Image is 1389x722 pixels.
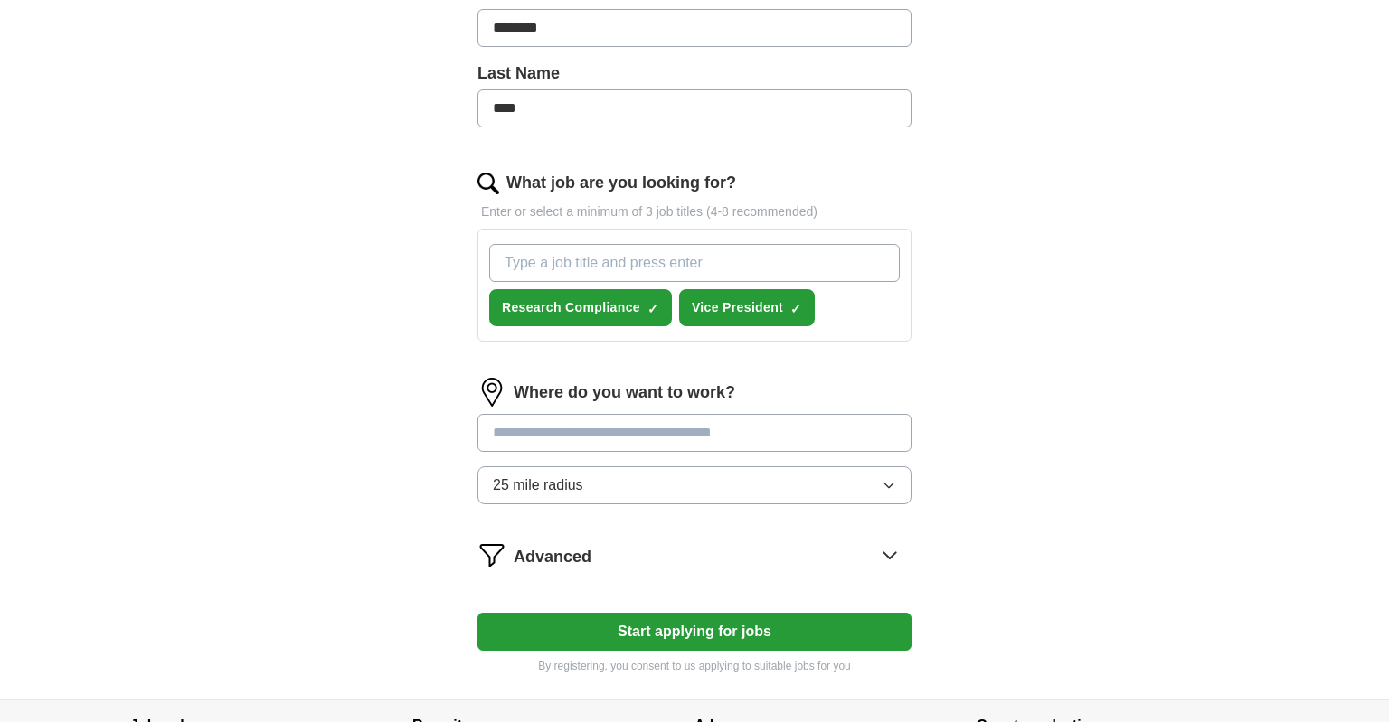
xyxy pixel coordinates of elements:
span: ✓ [647,302,658,316]
p: Enter or select a minimum of 3 job titles (4-8 recommended) [477,202,912,221]
img: search.png [477,173,499,194]
button: Vice President✓ [679,289,815,326]
button: Research Compliance✓ [489,289,672,326]
span: ✓ [790,302,801,316]
img: filter [477,540,506,569]
img: location.png [477,378,506,407]
input: Type a job title and press enter [489,244,900,282]
label: Last Name [477,61,912,86]
span: Vice President [692,298,783,317]
span: Advanced [514,545,591,569]
span: 25 mile radius [493,474,583,496]
button: Start applying for jobs [477,613,912,651]
p: By registering, you consent to us applying to suitable jobs for you [477,658,912,674]
button: 25 mile radius [477,466,912,504]
span: Research Compliance [502,298,640,317]
label: Where do you want to work? [514,380,735,405]
label: What job are you looking for? [506,171,736,195]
